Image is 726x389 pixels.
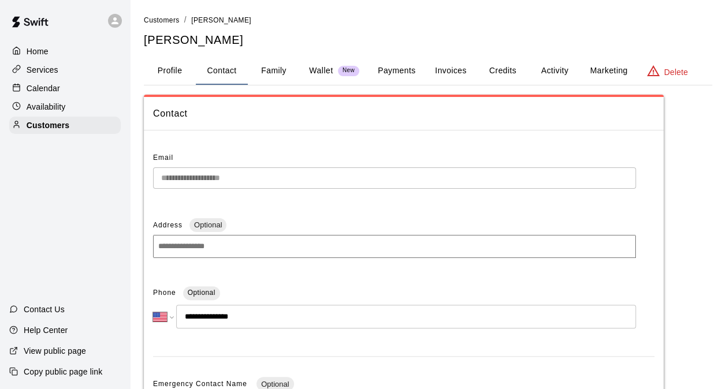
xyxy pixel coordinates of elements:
[153,380,250,388] span: Emergency Contact Name
[144,32,712,48] h5: [PERSON_NAME]
[144,15,180,24] a: Customers
[189,220,226,229] span: Optional
[188,289,215,297] span: Optional
[144,57,712,85] div: basic tabs example
[9,61,121,78] a: Services
[196,57,248,85] button: Contact
[191,16,251,24] span: [PERSON_NAME]
[153,221,183,229] span: Address
[664,66,688,78] p: Delete
[9,80,121,97] a: Calendar
[476,57,528,85] button: Credits
[24,324,68,336] p: Help Center
[144,57,196,85] button: Profile
[528,57,580,85] button: Activity
[153,106,654,121] span: Contact
[9,98,121,115] a: Availability
[338,67,359,74] span: New
[27,83,60,94] p: Calendar
[27,101,66,113] p: Availability
[24,304,65,315] p: Contact Us
[425,57,476,85] button: Invoices
[27,119,69,131] p: Customers
[153,284,176,302] span: Phone
[24,345,86,357] p: View public page
[27,46,49,57] p: Home
[184,14,187,26] li: /
[27,64,58,76] p: Services
[9,117,121,134] a: Customers
[309,65,333,77] p: Wallet
[144,16,180,24] span: Customers
[144,14,712,27] nav: breadcrumb
[24,366,102,377] p: Copy public page link
[153,154,173,162] span: Email
[153,167,636,189] div: The email of an existing customer can only be changed by the customer themselves at https://book....
[256,380,293,388] span: Optional
[248,57,300,85] button: Family
[580,57,636,85] button: Marketing
[9,43,121,60] a: Home
[368,57,425,85] button: Payments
